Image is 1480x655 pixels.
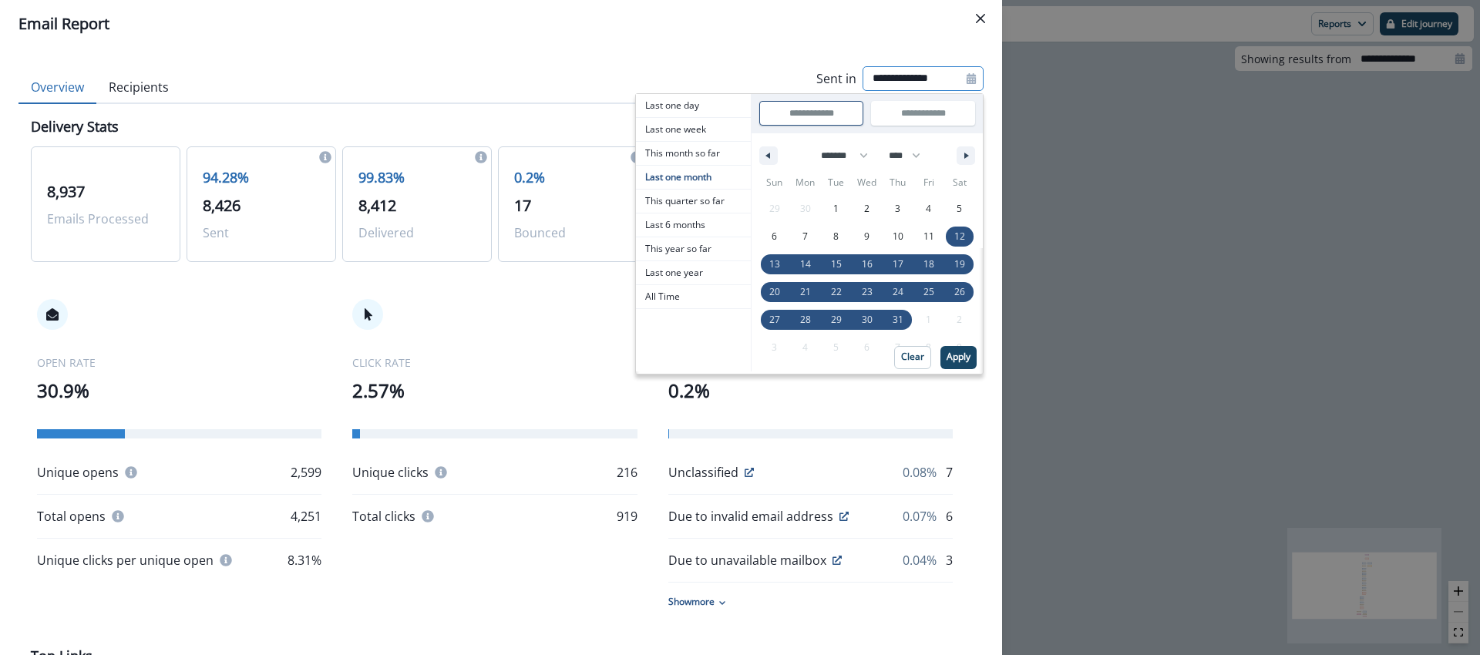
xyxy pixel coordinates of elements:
[883,223,913,250] button: 10
[636,261,751,285] button: Last one year
[203,195,240,216] span: 8,426
[96,72,181,104] button: Recipients
[203,223,320,242] p: Sent
[913,278,944,306] button: 25
[944,195,975,223] button: 5
[352,463,429,482] p: Unique clicks
[47,210,164,228] p: Emails Processed
[636,190,751,213] button: This quarter so far
[636,261,751,284] span: Last one year
[821,306,852,334] button: 29
[852,306,883,334] button: 30
[772,223,777,250] span: 6
[617,463,637,482] p: 216
[893,306,903,334] span: 31
[668,377,953,405] p: 0.2%
[790,278,821,306] button: 21
[816,69,856,88] p: Sent in
[759,278,790,306] button: 20
[759,250,790,278] button: 13
[668,595,715,609] p: Show more
[893,278,903,306] span: 24
[864,195,869,223] span: 2
[821,250,852,278] button: 15
[358,195,396,216] span: 8,412
[954,278,965,306] span: 26
[883,170,913,195] span: Thu
[636,237,751,261] button: This year so far
[883,250,913,278] button: 17
[636,190,751,213] span: This quarter so far
[790,223,821,250] button: 7
[352,507,415,526] p: Total clicks
[954,250,965,278] span: 19
[352,354,637,371] p: CLICK RATE
[617,507,637,526] p: 919
[759,170,790,195] span: Sun
[636,142,751,165] span: This month so far
[18,72,96,104] button: Overview
[203,167,320,188] p: 94.28%
[968,6,993,31] button: Close
[946,551,953,569] p: 3
[831,250,842,278] span: 15
[831,278,842,306] span: 22
[833,223,839,250] span: 8
[913,170,944,195] span: Fri
[769,306,780,334] span: 27
[18,12,984,35] div: Email Report
[759,223,790,250] button: 6
[636,285,751,308] span: All Time
[37,377,321,405] p: 30.9%
[514,167,631,188] p: 0.2%
[668,507,833,526] p: Due to invalid email address
[901,351,924,362] p: Clear
[821,278,852,306] button: 22
[923,250,934,278] span: 18
[893,223,903,250] span: 10
[913,195,944,223] button: 4
[636,142,751,166] button: This month so far
[831,306,842,334] span: 29
[852,195,883,223] button: 2
[862,250,873,278] span: 16
[291,507,321,526] p: 4,251
[923,223,934,250] span: 11
[893,250,903,278] span: 17
[864,223,869,250] span: 9
[954,223,965,250] span: 12
[790,170,821,195] span: Mon
[903,507,937,526] p: 0.07%
[37,463,119,482] p: Unique opens
[852,223,883,250] button: 9
[31,116,119,137] p: Delivery Stats
[291,463,321,482] p: 2,599
[47,181,85,202] span: 8,937
[37,354,321,371] p: OPEN RATE
[944,170,975,195] span: Sat
[514,195,531,216] span: 17
[769,250,780,278] span: 13
[352,377,637,405] p: 2.57%
[923,278,934,306] span: 25
[903,551,937,569] p: 0.04%
[946,507,953,526] p: 6
[636,166,751,190] button: Last one month
[862,278,873,306] span: 23
[37,507,106,526] p: Total opens
[926,195,931,223] span: 4
[636,94,751,117] span: Last one day
[894,346,931,369] button: Clear
[636,213,751,237] span: Last 6 months
[883,278,913,306] button: 24
[913,223,944,250] button: 11
[833,195,839,223] span: 1
[913,250,944,278] button: 18
[668,551,826,569] p: Due to unavailable mailbox
[940,346,977,369] button: Apply
[944,278,975,306] button: 26
[957,195,962,223] span: 5
[862,306,873,334] span: 30
[759,306,790,334] button: 27
[769,278,780,306] span: 20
